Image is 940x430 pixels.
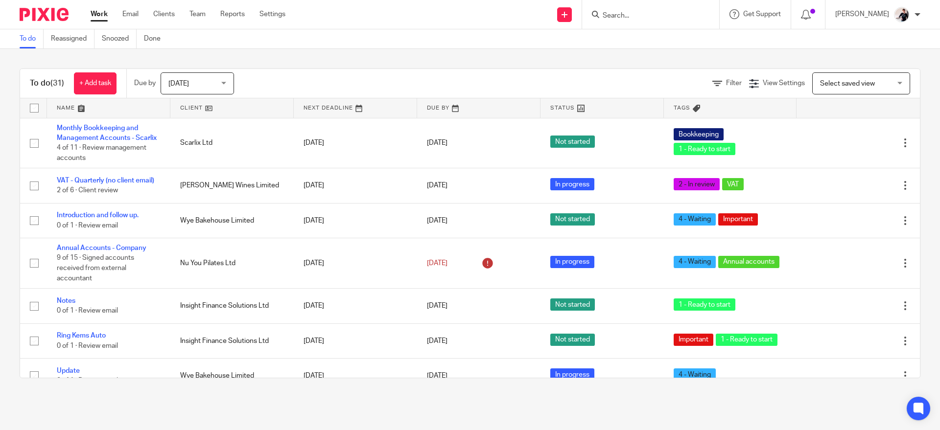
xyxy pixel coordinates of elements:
a: + Add task [74,72,117,94]
a: Monthly Bookkeeping and Management Accounts - Scarlix [57,125,157,141]
td: [DATE] [294,238,417,289]
td: Insight Finance Solutions Ltd [170,289,294,323]
input: Search [602,12,690,21]
span: 1 - Ready to start [674,143,735,155]
span: [DATE] [427,372,447,379]
p: Due by [134,78,156,88]
a: Ring Kems Auto [57,332,106,339]
span: Get Support [743,11,781,18]
span: Not started [550,213,595,226]
a: Work [91,9,108,19]
span: Filter [726,80,742,87]
h1: To do [30,78,64,89]
td: Wye Bakehouse Limited [170,203,294,238]
a: Email [122,9,139,19]
span: View Settings [763,80,805,87]
span: [DATE] [427,260,447,267]
td: [DATE] [294,118,417,168]
td: Nu You Pilates Ltd [170,238,294,289]
span: [DATE] [427,139,447,146]
p: [PERSON_NAME] [835,9,889,19]
span: 2 of 6 · Client review [57,187,118,194]
span: Tags [674,105,690,111]
span: [DATE] [427,217,447,224]
span: 2 - In review [674,178,720,190]
span: Bookkeeping [674,128,724,140]
a: Settings [259,9,285,19]
td: [DATE] [294,203,417,238]
span: Annual accounts [718,256,779,268]
span: 1 - Ready to start [674,298,735,311]
span: [DATE] [427,302,447,309]
span: 1 - Ready to start [716,334,777,346]
a: Reassigned [51,29,94,48]
span: (31) [50,79,64,87]
span: 4 - Waiting [674,256,716,268]
span: 4 of 11 · Review management accounts [57,144,146,161]
td: Scarlix Ltd [170,118,294,168]
span: 4 - Waiting [674,213,716,226]
span: In progress [550,368,594,381]
span: [DATE] [427,338,447,344]
span: Not started [550,334,595,346]
td: [DATE] [294,323,417,358]
a: Notes [57,297,75,304]
span: VAT [722,178,744,190]
span: In progress [550,256,594,268]
td: [DATE] [294,289,417,323]
span: Important [674,334,713,346]
span: 0 of 1 · Review email [57,342,118,349]
span: In progress [550,178,594,190]
a: Introduction and follow up. [57,212,139,219]
img: AV307615.jpg [894,7,910,23]
td: Insight Finance Solutions Ltd [170,323,294,358]
a: Annual Accounts - Company [57,245,146,251]
span: 0 of 1 · Review email [57,308,118,315]
td: Wye Bakehouse Limited [170,359,294,393]
span: [DATE] [168,80,189,87]
td: [DATE] [294,359,417,393]
span: Not started [550,298,595,311]
span: 4 - Waiting [674,368,716,381]
span: Important [718,213,758,226]
a: Snoozed [102,29,137,48]
span: 0 of 1 · Review email [57,377,118,384]
span: 0 of 1 · Review email [57,222,118,229]
span: [DATE] [427,182,447,189]
td: [PERSON_NAME] Wines Limited [170,168,294,203]
a: Done [144,29,168,48]
a: Update [57,367,80,374]
a: Clients [153,9,175,19]
span: 9 of 15 · Signed accounts received from external accountant [57,255,134,282]
a: Team [189,9,206,19]
a: VAT - Quarterly (no client email) [57,177,154,184]
a: Reports [220,9,245,19]
a: To do [20,29,44,48]
span: Select saved view [820,80,875,87]
td: [DATE] [294,168,417,203]
span: Not started [550,136,595,148]
img: Pixie [20,8,69,21]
